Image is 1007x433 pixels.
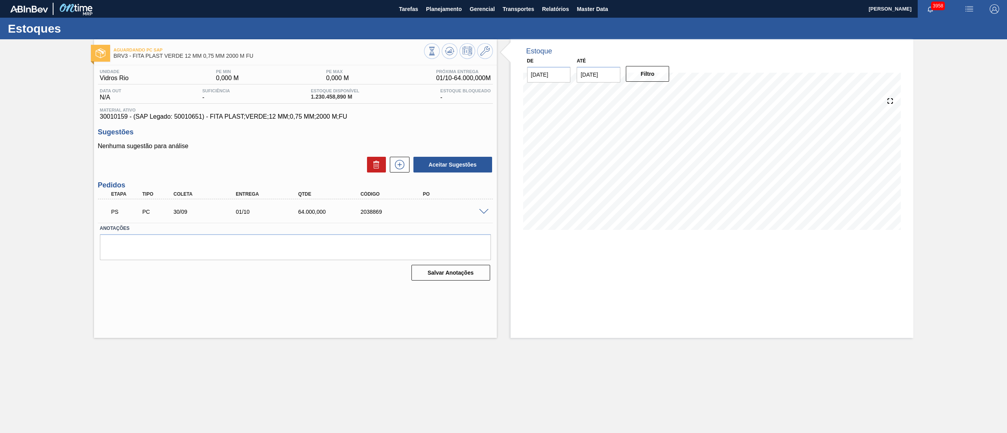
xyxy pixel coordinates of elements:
[626,66,669,82] button: Filtro
[296,209,367,215] div: 64.000,000
[503,4,534,14] span: Transportes
[296,191,367,197] div: Qtde
[100,75,129,82] span: Vidros Rio
[100,113,491,120] span: 30010159 - (SAP Legado: 50010651) - FITA PLAST;VERDE;12 MM;0,75 MM;2000 M;FU
[202,88,230,93] span: Suficiência
[234,191,305,197] div: Entrega
[100,69,129,74] span: Unidade
[931,2,945,10] span: 3958
[399,4,418,14] span: Tarefas
[527,58,534,64] label: De
[172,191,243,197] div: Coleta
[438,88,492,101] div: -
[409,156,493,173] div: Aceitar Sugestões
[965,4,974,14] img: userActions
[326,75,349,82] span: 0,000 M
[311,88,359,93] span: Estoque Disponível
[96,48,105,58] img: Ícone
[411,265,490,281] button: Salvar Anotações
[426,4,462,14] span: Planejamento
[358,191,430,197] div: Código
[442,43,457,59] button: Atualizar Gráfico
[386,157,409,172] div: Nova sugestão
[358,209,430,215] div: 2038869
[216,69,239,74] span: PE MIN
[413,157,492,172] button: Aceitar Sugestões
[918,4,943,15] button: Notificações
[98,181,493,189] h3: Pedidos
[990,4,999,14] img: Logout
[200,88,232,101] div: -
[8,24,148,33] h1: Estoques
[470,4,495,14] span: Gerencial
[542,4,569,14] span: Relatórios
[114,48,424,52] span: Aguardando PC SAP
[526,47,552,55] div: Estoque
[140,209,174,215] div: Pedido de Compra
[100,223,491,234] label: Anotações
[10,6,48,13] img: TNhmsLtSVTkK8tSr43FrP2fwEKptu5GPRR3wAAAABJRU5ErkJggg==
[436,75,491,82] span: 01/10 - 64.000,000 M
[477,43,493,59] button: Ir ao Master Data / Geral
[98,88,124,101] div: N/A
[440,88,491,93] span: Estoque Bloqueado
[111,209,141,215] p: PS
[311,94,359,100] span: 1.230.458,890 M
[100,108,491,112] span: Material ativo
[172,209,243,215] div: 30/09/2025
[527,67,571,83] input: dd/mm/yyyy
[109,203,143,220] div: Aguardando PC SAP
[98,143,493,150] p: Nenhuma sugestão para análise
[577,67,620,83] input: dd/mm/yyyy
[421,191,492,197] div: PO
[98,128,493,136] h3: Sugestões
[363,157,386,172] div: Excluir Sugestões
[114,53,424,59] span: BRV3 - FITA PLAST VERDE 12 MM 0,75 MM 2000 M FU
[459,43,475,59] button: Programar Estoque
[234,209,305,215] div: 01/10/2025
[326,69,349,74] span: PE MAX
[216,75,239,82] span: 0,000 M
[577,58,586,64] label: Até
[100,88,122,93] span: Data out
[140,191,174,197] div: Tipo
[577,4,608,14] span: Master Data
[436,69,491,74] span: Próxima Entrega
[109,191,143,197] div: Etapa
[424,43,440,59] button: Visão Geral dos Estoques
